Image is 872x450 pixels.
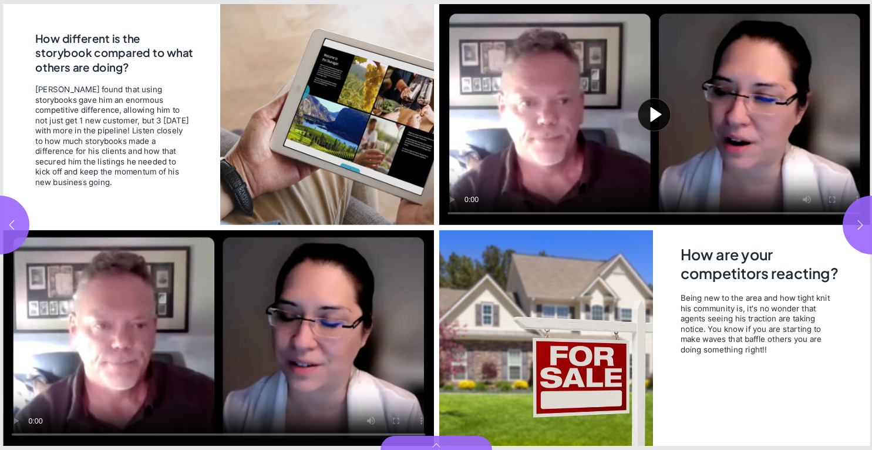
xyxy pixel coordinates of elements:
[35,32,198,76] h2: How different is the storybook compared to what others are doing?
[3,230,434,446] video: Video
[1,4,436,446] section: Page 4
[680,245,840,286] h2: How are your competitors reacting?
[436,4,872,446] section: Page 5
[35,85,190,187] span: [PERSON_NAME] found that using storybooks gave him an enormous competitive difference, allowing h...
[680,293,840,355] span: Being new to the area and how tight knit his community is, it's no wonder that agents seeing his ...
